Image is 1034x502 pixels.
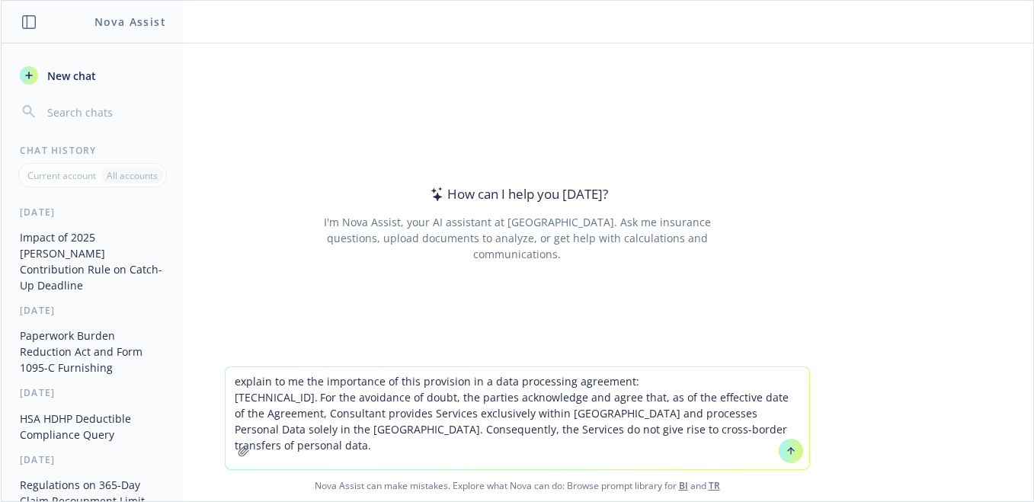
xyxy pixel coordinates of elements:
[14,62,171,89] button: New chat
[7,470,1027,501] span: Nova Assist can make mistakes. Explore what Nova can do: Browse prompt library for and
[27,169,96,182] p: Current account
[14,225,171,298] button: Impact of 2025 [PERSON_NAME] Contribution Rule on Catch-Up Deadline
[44,68,96,84] span: New chat
[2,304,184,317] div: [DATE]
[44,101,165,123] input: Search chats
[426,184,608,204] div: How can I help you [DATE]?
[14,406,171,447] button: HSA HDHP Deductible Compliance Query
[94,14,166,30] h1: Nova Assist
[226,367,809,469] textarea: explain to me the importance of this provision in a data processing agreement: [TECHNICAL_ID]. Fo...
[2,144,184,157] div: Chat History
[709,479,720,492] a: TR
[679,479,688,492] a: BI
[2,206,184,219] div: [DATE]
[2,386,184,399] div: [DATE]
[14,323,171,380] button: Paperwork Burden Reduction Act and Form 1095-C Furnishing
[107,169,158,182] p: All accounts
[303,214,731,262] div: I'm Nova Assist, your AI assistant at [GEOGRAPHIC_DATA]. Ask me insurance questions, upload docum...
[2,453,184,466] div: [DATE]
